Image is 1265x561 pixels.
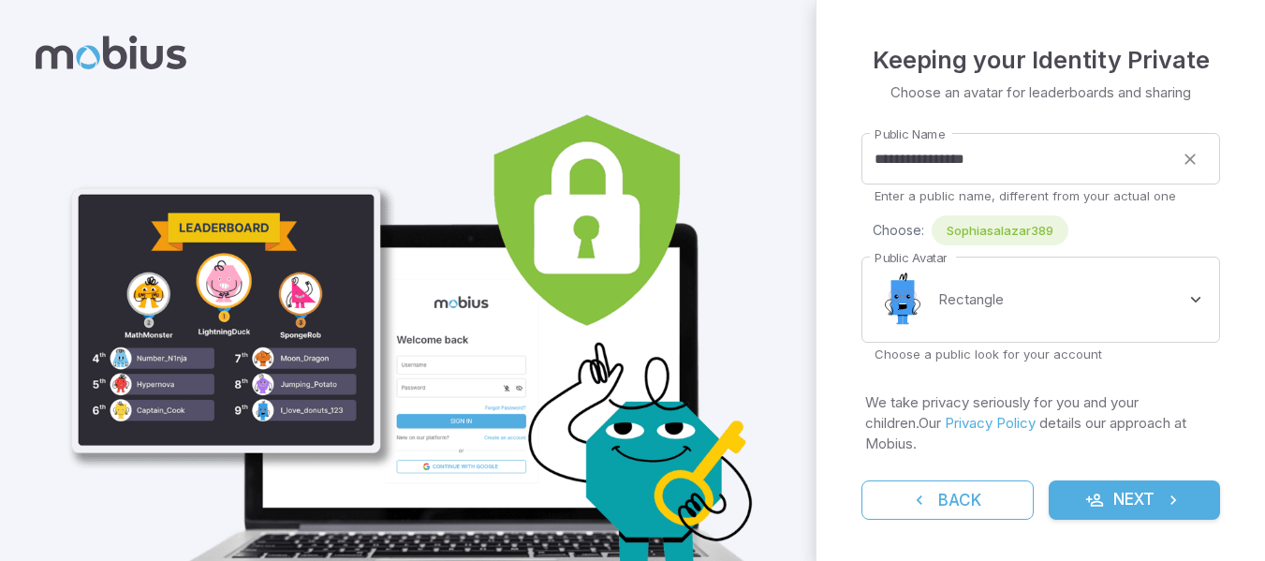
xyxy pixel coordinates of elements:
[875,346,1207,362] p: Choose a public look for your account
[1173,142,1207,176] button: clear
[873,215,1220,245] div: Choose:
[945,414,1036,432] a: Privacy Policy
[875,125,945,143] label: Public Name
[932,221,1068,240] span: Sophiasalazar389
[938,289,1004,310] p: Rectangle
[873,41,1210,79] h4: Keeping your Identity Private
[1049,480,1221,520] button: Next
[875,187,1207,204] p: Enter a public name, different from your actual one
[875,249,947,267] label: Public Avatar
[875,272,931,328] img: rectangle.svg
[890,82,1191,103] p: Choose an avatar for leaderboards and sharing
[861,480,1034,520] button: Back
[932,215,1068,245] div: Sophiasalazar389
[865,392,1216,454] p: We take privacy seriously for you and your children. Our details our approach at Mobius.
